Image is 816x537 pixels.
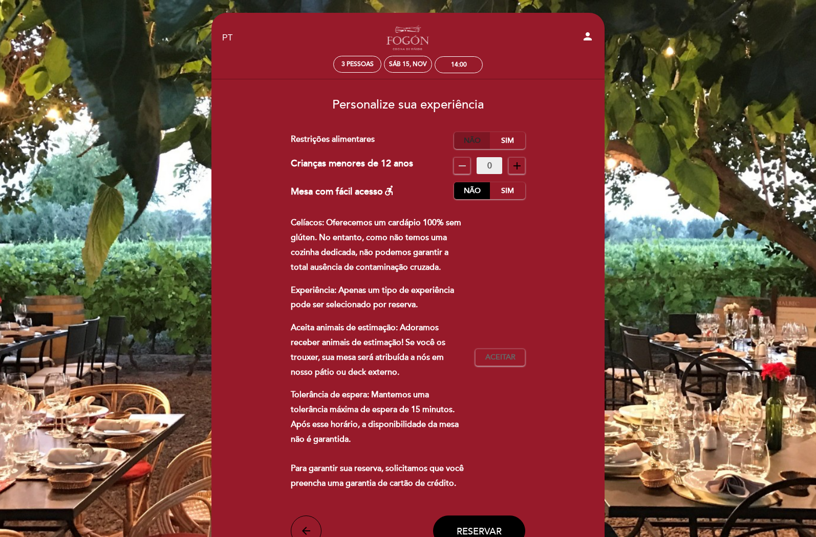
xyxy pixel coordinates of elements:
div: Sáb 15, nov [389,60,427,68]
p: Aceita animais de estimação: Adoramos receber animais de estimação! Se você os trouxer, sua mesa ... [291,320,467,379]
span: 3 pessoas [341,60,374,68]
button: Aceitar [475,349,525,366]
a: Fogón - Cocina de viñedo by [PERSON_NAME] [344,24,472,52]
i: person [582,30,594,42]
button: person [582,30,594,46]
div: Crianças menores de 12 anos [291,157,413,174]
div: Restrições alimentares [291,132,455,149]
div: Mesa com fácil acesso [291,182,395,199]
i: arrow_back [300,525,312,537]
i: accessible_forward [383,184,395,197]
p: Celíacos: Oferecemos um cardápio 100% sem glúten. No entanto, como não temos uma cozinha dedicada... [291,216,467,274]
div: 14:00 [451,61,467,69]
p: Experiência: Apenas um tipo de experiência pode ser selecionado por reserva. [291,283,467,313]
i: add [511,160,523,172]
p: Tolerância de espera: Mantemos uma tolerância máxima de espera de 15 minutos. Após esse horário, ... [291,388,467,491]
span: Aceitar [485,352,516,363]
label: Não [454,182,490,199]
span: Reservar [457,525,502,536]
label: Sim [489,182,525,199]
label: Não [454,132,490,149]
label: Sim [489,132,525,149]
span: Personalize sua experiência [332,97,484,112]
i: remove [456,160,468,172]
